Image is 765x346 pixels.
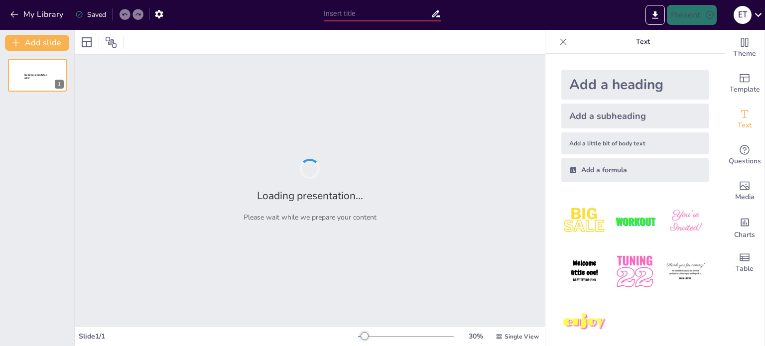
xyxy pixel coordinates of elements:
button: Export to PowerPoint [645,5,665,25]
div: Saved [75,10,106,19]
div: 1 [55,80,64,89]
div: Add a subheading [561,104,709,128]
div: Add text boxes [725,102,765,137]
div: Add a heading [561,70,709,100]
span: Media [735,192,755,203]
div: E T [734,6,752,24]
span: Charts [734,230,755,240]
img: 2.jpeg [612,198,658,244]
p: Text [571,30,715,54]
div: Slide 1 / 1 [79,332,358,341]
span: Single View [505,333,539,341]
div: Add a little bit of body text [561,132,709,154]
div: Add charts and graphs [725,209,765,245]
span: Position [105,36,117,48]
button: Present [667,5,717,25]
button: E T [734,5,752,25]
button: My Library [7,6,68,22]
span: Theme [733,48,756,59]
span: Text [738,120,752,131]
span: Table [736,263,754,274]
div: Get real-time input from your audience [725,137,765,173]
img: 3.jpeg [662,198,709,244]
div: Add ready made slides [725,66,765,102]
img: 4.jpeg [561,248,608,295]
img: 5.jpeg [612,248,658,295]
img: 6.jpeg [662,248,709,295]
h2: Loading presentation... [257,189,363,203]
img: 7.jpeg [561,299,608,346]
div: Add a formula [561,158,709,182]
div: Add a table [725,245,765,281]
button: Add slide [5,35,69,51]
span: Sendsteps presentation editor [24,74,47,79]
span: Questions [729,156,761,167]
p: Please wait while we prepare your content [244,213,377,222]
input: Insert title [324,6,431,21]
div: 30 % [464,332,488,341]
div: Layout [79,34,95,50]
img: 1.jpeg [561,198,608,244]
div: Change the overall theme [725,30,765,66]
span: Template [730,84,760,95]
div: Add images, graphics, shapes or video [725,173,765,209]
div: 1 [8,59,67,92]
